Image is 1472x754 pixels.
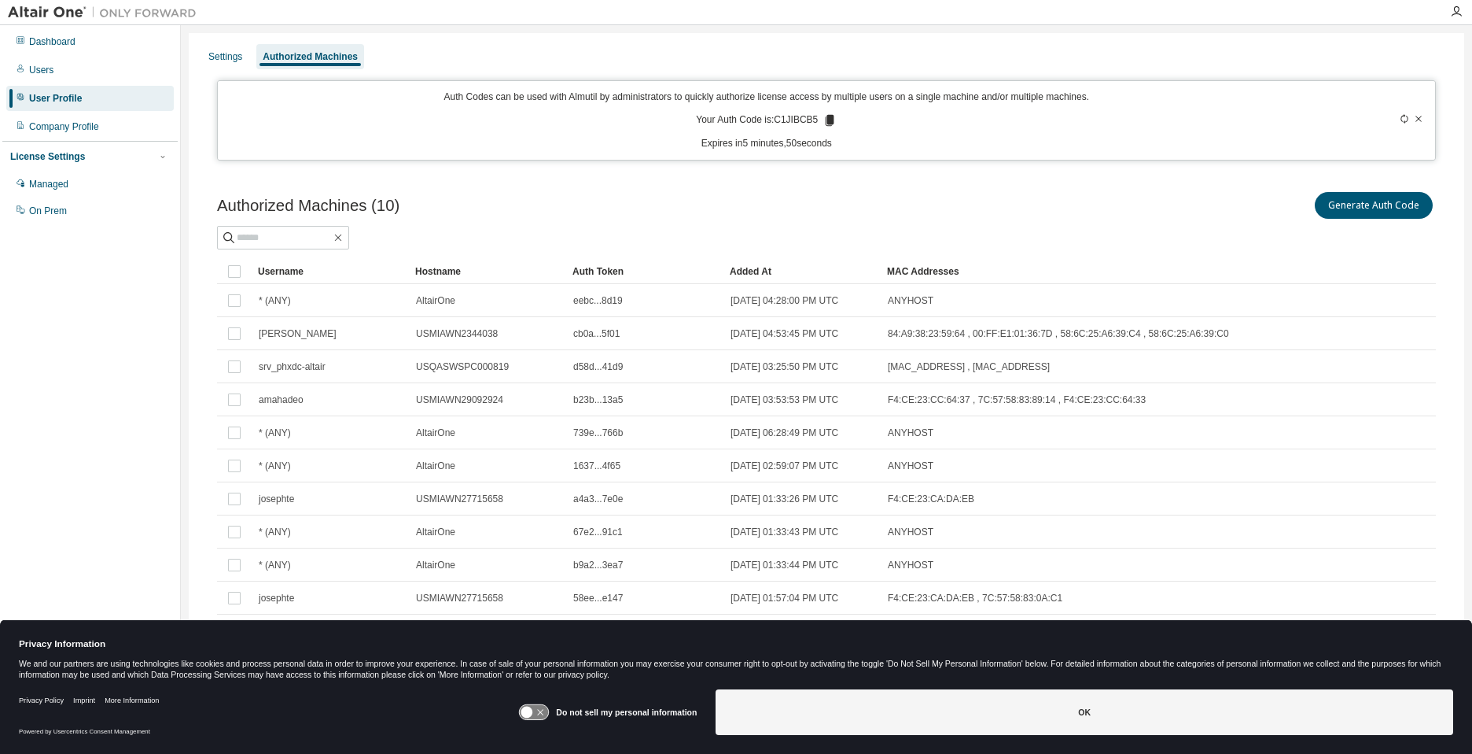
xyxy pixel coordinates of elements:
p: Your Auth Code is: C1JIBCB5 [696,113,837,128]
span: eebc...8d19 [573,294,623,307]
span: AltairOne [416,294,455,307]
div: Added At [730,259,874,284]
span: 67e2...91c1 [573,526,623,538]
div: Company Profile [29,120,99,133]
span: [DATE] 01:33:26 PM UTC [730,493,838,505]
button: Generate Auth Code [1315,192,1433,219]
span: ANYHOST [888,294,933,307]
span: [DATE] 04:28:00 PM UTC [730,294,838,307]
span: josephte [259,592,294,604]
span: srv_phxdc-altair [259,360,326,373]
div: Username [258,259,403,284]
span: AltairOne [416,559,455,571]
div: Auth Token [572,259,717,284]
span: amahadeo [259,394,304,406]
span: ANYHOST [888,427,933,439]
span: AltairOne [416,526,455,538]
span: USMIAWN27715658 [416,592,503,604]
span: [MAC_ADDRESS] , [MAC_ADDRESS] [888,360,1050,373]
span: F4:CE:23:CA:DA:EB , 7C:57:58:83:0A:C1 [888,592,1062,604]
span: USMIAWN2344038 [416,327,498,340]
div: Hostname [415,259,560,284]
span: ANYHOST [888,526,933,538]
div: License Settings [10,150,85,163]
span: [DATE] 01:33:44 PM UTC [730,559,838,571]
span: [DATE] 02:59:07 PM UTC [730,460,838,472]
span: [DATE] 04:53:45 PM UTC [730,327,838,340]
div: MAC Addresses [887,259,1271,284]
span: F4:CE:23:CC:64:37 , 7C:57:58:83:89:14 , F4:CE:23:CC:64:33 [888,394,1146,406]
span: * (ANY) [259,526,291,538]
img: Altair One [8,5,204,20]
span: USMIAWN27715658 [416,493,503,505]
div: Managed [29,178,68,190]
span: ANYHOST [888,460,933,472]
span: [DATE] 03:53:53 PM UTC [730,394,838,406]
span: d58d...41d9 [573,360,623,373]
span: F4:CE:23:CA:DA:EB [888,493,974,505]
span: 58ee...e147 [573,592,623,604]
span: [DATE] 03:25:50 PM UTC [730,360,838,373]
div: User Profile [29,92,82,105]
span: 739e...766b [573,427,623,439]
span: b9a2...3ea7 [573,559,623,571]
span: 1637...4f65 [573,460,620,472]
p: Expires in 5 minutes, 50 seconds [227,137,1306,150]
span: * (ANY) [259,559,291,571]
p: Auth Codes can be used with Almutil by administrators to quickly authorize license access by mult... [227,91,1306,104]
span: USMIAWN29092924 [416,394,503,406]
span: [DATE] 01:57:04 PM UTC [730,592,838,604]
span: a4a3...7e0e [573,493,623,505]
div: Dashboard [29,35,75,48]
div: On Prem [29,205,67,217]
span: * (ANY) [259,427,291,439]
span: [DATE] 01:33:43 PM UTC [730,526,838,538]
span: [PERSON_NAME] [259,327,337,340]
span: * (ANY) [259,460,291,472]
span: 84:A9:38:23:59:64 , 00:FF:E1:01:36:7D , 58:6C:25:A6:39:C4 , 58:6C:25:A6:39:C0 [888,327,1229,340]
span: [DATE] 06:28:49 PM UTC [730,427,838,439]
span: b23b...13a5 [573,394,623,406]
span: ANYHOST [888,559,933,571]
span: USQASWSPC000819 [416,360,509,373]
div: Users [29,64,53,76]
span: cb0a...5f01 [573,327,620,340]
span: josephte [259,493,294,505]
span: * (ANY) [259,294,291,307]
span: AltairOne [416,427,455,439]
span: Authorized Machines (10) [217,197,399,215]
div: Settings [208,50,242,63]
span: AltairOne [416,460,455,472]
div: Authorized Machines [263,50,358,63]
